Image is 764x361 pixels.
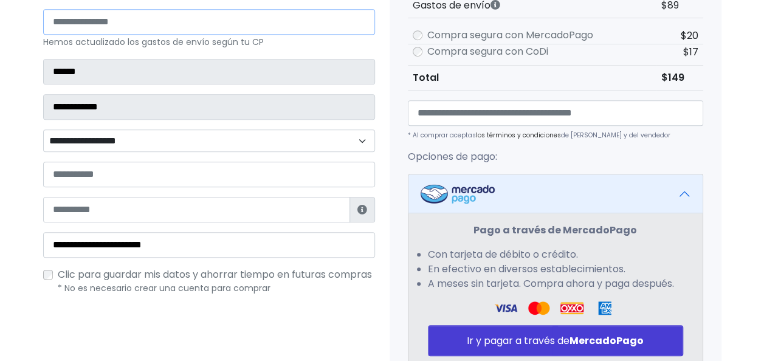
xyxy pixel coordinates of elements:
td: $149 [656,66,703,91]
img: Visa Logo [527,301,550,315]
label: Compra segura con CoDi [427,44,548,59]
th: Total [408,66,656,91]
small: Hemos actualizado los gastos de envío según tu CP [43,36,264,48]
strong: MercadoPago [570,334,644,348]
li: A meses sin tarjeta. Compra ahora y paga después. [428,277,683,291]
i: Estafeta lo usará para ponerse en contacto en caso de tener algún problema con el envío [357,205,367,215]
span: $20 [681,29,698,43]
li: En efectivo en diversos establecimientos. [428,262,683,277]
span: $17 [683,45,698,59]
span: Clic para guardar mis datos y ahorrar tiempo en futuras compras [58,267,372,281]
p: * Al comprar aceptas de [PERSON_NAME] y del vendedor [408,131,703,140]
img: Oxxo Logo [560,301,583,315]
strong: Pago a través de MercadoPago [473,223,637,237]
a: los términos y condiciones [476,131,561,140]
p: Opciones de pago: [408,150,703,164]
p: * No es necesario crear una cuenta para comprar [58,282,375,295]
img: Mercadopago Logo [421,184,495,204]
li: Con tarjeta de débito o crédito. [428,247,683,262]
button: Ir y pagar a través deMercadoPago [428,325,683,356]
label: Compra segura con MercadoPago [427,28,593,43]
img: Visa Logo [494,301,517,315]
img: Amex Logo [593,301,616,315]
